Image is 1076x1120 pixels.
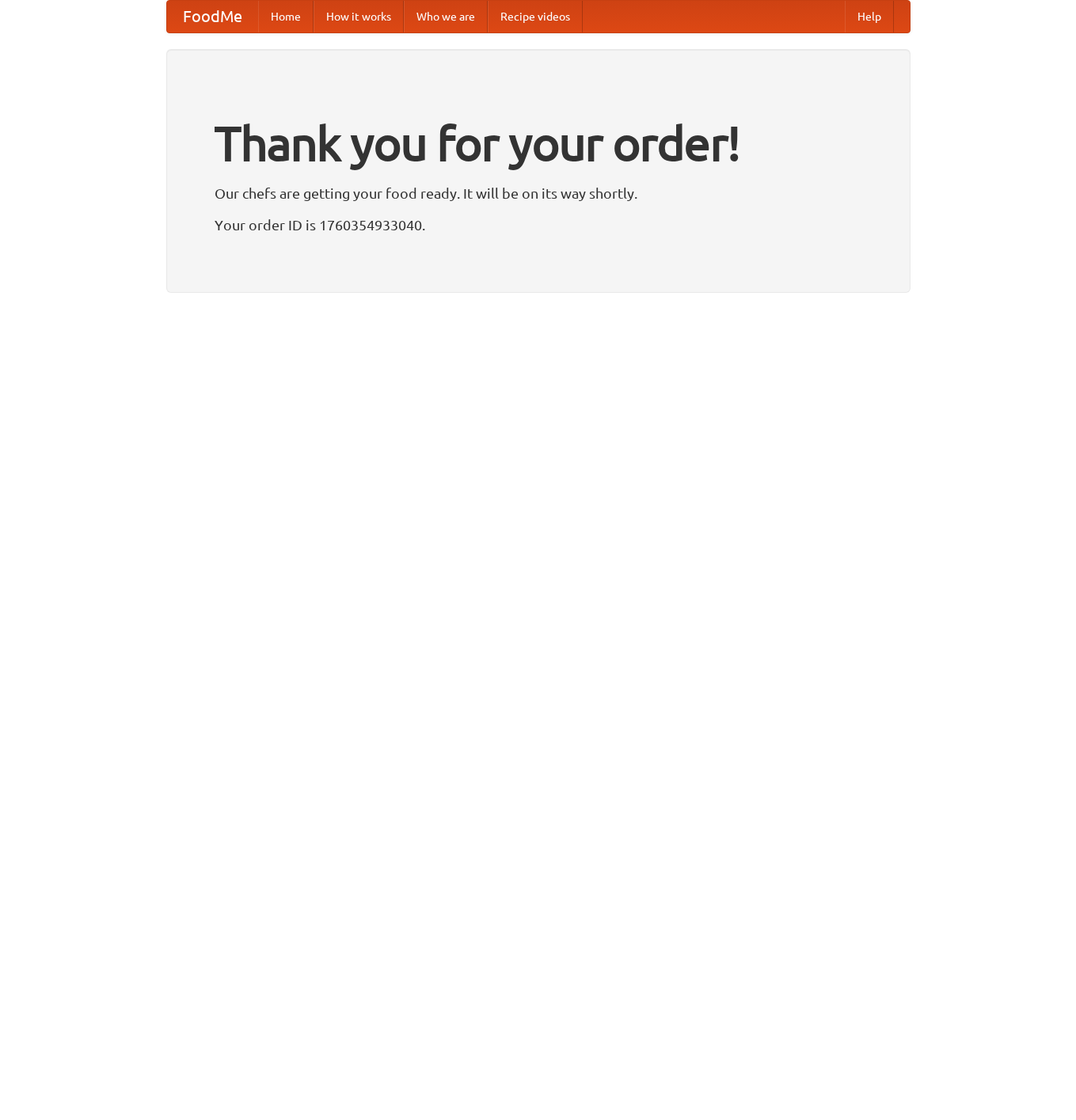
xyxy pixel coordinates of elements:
p: Your order ID is 1760354933040. [215,213,862,237]
a: Home [258,1,314,32]
a: FoodMe [167,1,258,32]
p: Our chefs are getting your food ready. It will be on its way shortly. [215,181,862,205]
a: Help [845,1,894,32]
h1: Thank you for your order! [215,105,862,181]
a: Recipe videos [488,1,583,32]
a: How it works [314,1,404,32]
a: Who we are [404,1,488,32]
